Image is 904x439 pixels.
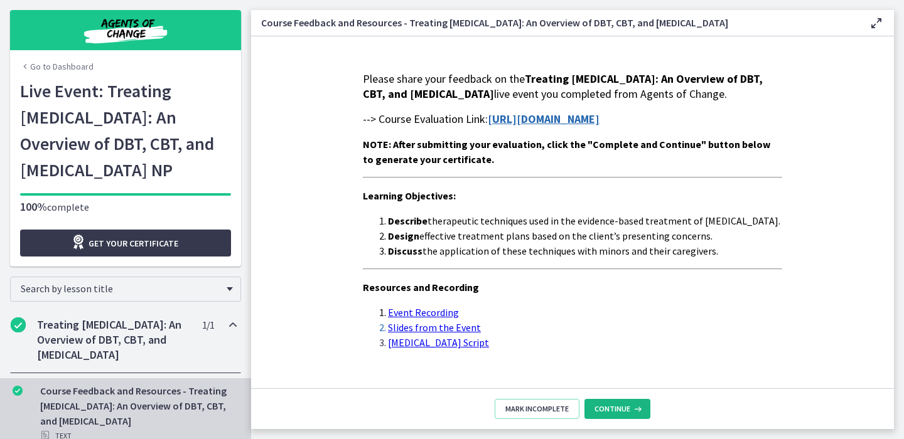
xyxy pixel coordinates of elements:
[363,138,770,166] span: NOTE: After submitting your evaluation, click the "Complete and Continue" button below to generat...
[10,277,241,302] div: Search by lesson title
[89,236,178,251] span: Get your certificate
[11,317,26,332] i: Completed
[363,189,456,202] span: Learning Objectives:
[388,214,428,227] strong: Describe
[13,386,23,396] i: Completed
[71,235,89,250] i: Opens in a new window
[388,228,782,243] li: effective treatment plans based on the client’s presenting concerns.
[388,245,422,257] strong: Discuss
[261,15,849,30] h3: Course Feedback and Resources - Treating [MEDICAL_DATA]: An Overview of DBT, CBT, and [MEDICAL_DATA]
[21,282,220,295] span: Search by lesson title
[20,199,47,214] span: 100%
[388,230,419,242] strong: Design
[363,281,479,294] span: Resources and Recording
[388,336,489,349] a: [MEDICAL_DATA] Script
[388,213,782,228] li: therapeutic techniques used in the evidence-based treatment of [MEDICAL_DATA].
[388,243,782,258] li: the application of these techniques with minors and their caregivers.
[363,71,763,101] span: Please share your feedback on the live event you completed from Agents of Change.
[388,306,459,319] a: Event Recording
[505,404,569,414] span: Mark Incomplete
[595,404,630,414] span: Continue
[202,317,214,332] span: 1 / 1
[363,112,488,126] span: --> Course Evaluation Link:
[495,399,579,419] button: Mark Incomplete
[584,399,650,419] button: Continue
[20,230,231,257] a: Get your certificate
[50,15,201,45] img: Agents of Change Social Work Test Prep
[20,199,231,214] p: complete
[388,321,481,334] a: Slides from the Event
[488,112,600,126] a: [URL][DOMAIN_NAME]
[37,317,190,362] h2: Treating [MEDICAL_DATA]: An Overview of DBT, CBT, and [MEDICAL_DATA]
[20,78,231,183] h1: Live Event: Treating [MEDICAL_DATA]: An Overview of DBT, CBT, and [MEDICAL_DATA] NP
[363,71,763,101] strong: Treating [MEDICAL_DATA]: An Overview of DBT, CBT, and [MEDICAL_DATA]
[20,60,94,73] a: Go to Dashboard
